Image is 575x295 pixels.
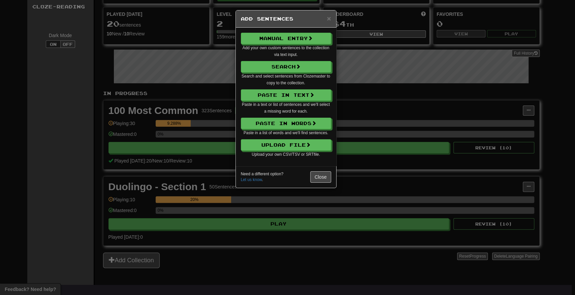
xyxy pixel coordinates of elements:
[310,171,331,183] button: Close
[327,14,331,22] span: ×
[252,152,320,157] small: Upload your own CSV/TSV or SRT file.
[241,118,331,129] button: Paste in Words
[244,130,328,135] small: Paste in a list of words and we'll find sentences.
[243,46,329,57] small: Add your own custom sentences to the collection via text input.
[242,102,330,114] small: Paste in a text or list of sentences and we'll select a missing word for each.
[241,171,284,183] small: Need a different option? .
[241,16,331,22] h5: Add Sentences
[241,89,331,101] button: Paste in Text
[241,33,331,44] button: Manual Entry
[242,74,330,85] small: Search and select sentences from Clozemaster to copy to the collection.
[327,15,331,22] button: Close
[241,177,262,182] a: Let us know
[241,139,331,151] button: Upload File
[241,61,331,72] button: Search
